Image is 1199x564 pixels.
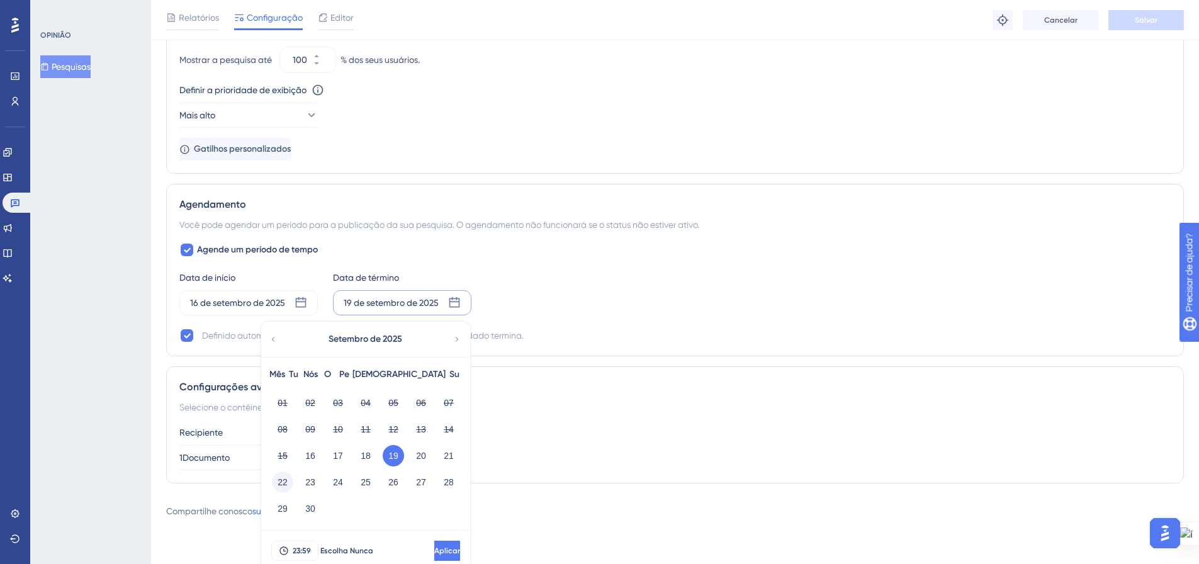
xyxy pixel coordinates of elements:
button: 05 [383,392,404,414]
button: 1Documento [179,445,318,470]
font: 26 [388,477,398,487]
button: 21 [438,445,459,466]
font: Nós [303,369,318,380]
font: 16 [305,451,315,461]
font: Salvar [1135,16,1157,25]
font: 23:59 [293,546,311,555]
font: Configuração [247,13,303,23]
font: 22 [278,477,288,487]
font: Data de término [333,273,399,283]
font: Definido automaticamente como “Inativo” quando o período agendado termina. [202,330,524,341]
button: 18 [355,445,376,466]
button: 03 [327,392,349,414]
button: Escolha Nunca [318,541,375,561]
font: Definir a prioridade de exibição [179,85,307,95]
font: 20 [416,451,426,461]
font: 25 [361,477,371,487]
font: 21 [444,451,454,461]
button: 25 [355,471,376,493]
button: 19 [383,445,404,466]
font: Selecione o contêiner onde a pesquisa deverá aparecer. [179,402,404,412]
font: Configurações avançadas [179,381,303,393]
font: Compartilhe conosco [166,506,252,516]
font: 29 [278,504,288,514]
font: Recipiente [179,427,223,437]
font: Mostrar a pesquisa até [179,55,272,65]
font: Agende um período de tempo [197,244,318,255]
font: Relatórios [179,13,219,23]
button: 07 [438,392,459,414]
font: Data de início [179,273,235,283]
font: 06 [416,398,426,408]
button: 12 [383,419,404,440]
button: Aplicar [434,541,460,561]
button: 15 [272,445,293,466]
font: Pe [339,369,349,380]
font: 07 [444,398,454,408]
font: 27 [416,477,426,487]
font: 03 [333,398,343,408]
button: 14 [438,419,459,440]
font: 17 [333,451,343,461]
button: 13 [410,419,432,440]
button: 22 [272,471,293,493]
font: 18 [361,451,371,461]
button: 04 [355,392,376,414]
button: Pesquisas [40,55,91,78]
iframe: Iniciador do Assistente de IA do UserGuiding [1146,514,1184,552]
font: Mês [269,369,285,380]
button: 08 [272,419,293,440]
font: suas ideias [252,506,296,516]
font: 30 [305,504,315,514]
font: 14 [444,424,454,434]
font: 24 [333,477,343,487]
font: 01 [278,398,288,408]
font: Aplicar [434,546,460,555]
font: [DEMOGRAPHIC_DATA] [352,369,446,380]
font: 19 de setembro de 2025 [344,298,439,308]
font: 19 [388,451,398,461]
font: 08 [278,424,288,434]
font: Você pode agendar um período para a publicação da sua pesquisa. O agendamento não funcionará se o... [179,220,699,230]
button: Mais alto [179,103,318,128]
button: 27 [410,471,432,493]
button: 09 [300,419,321,440]
font: Gatilhos personalizados [194,144,291,154]
font: Agendamento [179,198,246,210]
button: 10 [327,419,349,440]
button: Setembro de 2025 [302,327,428,352]
font: 12 [388,424,398,434]
button: 16 [300,445,321,466]
font: 10 [333,424,343,434]
button: 28 [438,471,459,493]
font: 02 [305,398,315,408]
button: 11 [355,419,376,440]
button: 17 [327,445,349,466]
font: 1Documento [179,453,230,463]
button: 02 [300,392,321,414]
font: 11 [361,424,371,434]
font: 13 [416,424,426,434]
font: 23 [305,477,315,487]
font: Su [449,369,459,380]
font: Tu [289,369,298,380]
font: 28 [444,477,454,487]
font: Pesquisas [52,62,91,72]
font: O [324,369,331,380]
button: 26 [383,471,404,493]
button: 23 [300,471,321,493]
button: 30 [300,498,321,519]
font: 05 [388,398,398,408]
font: Cancelar [1044,16,1078,25]
button: Salvar [1108,10,1184,30]
button: 01 [272,392,293,414]
button: 29 [272,498,293,519]
button: 06 [410,392,432,414]
font: Mais alto [179,110,215,120]
button: 24 [327,471,349,493]
button: Gatilhos personalizados [179,138,291,161]
font: Precisar de ajuda? [30,6,108,15]
font: 15 [278,451,288,461]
